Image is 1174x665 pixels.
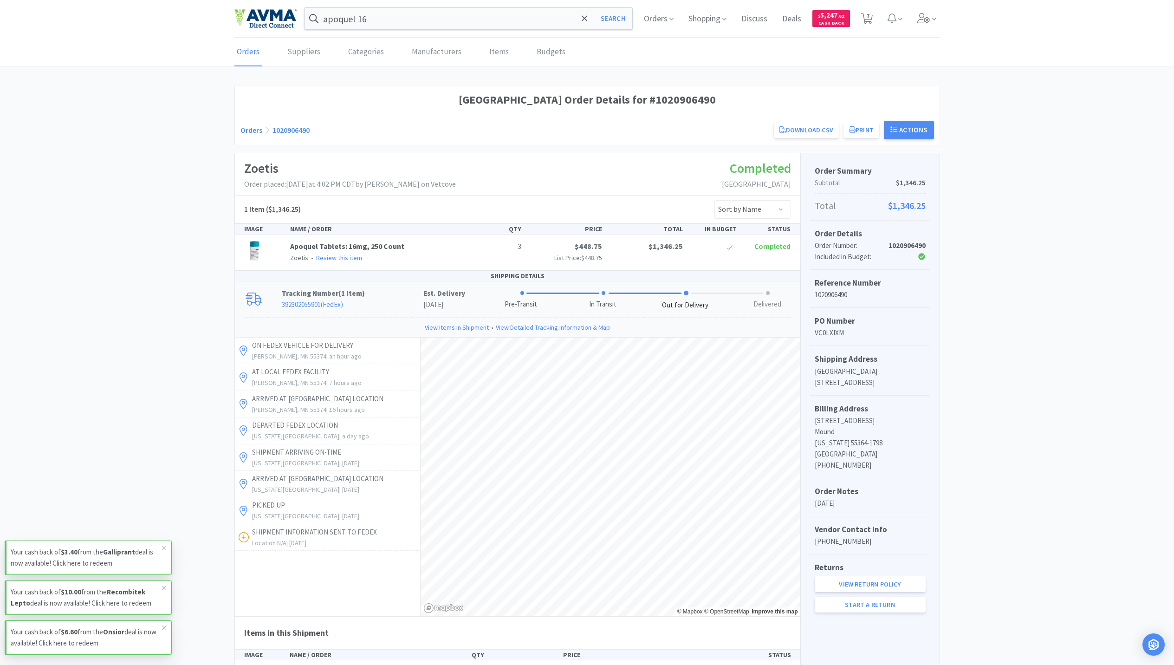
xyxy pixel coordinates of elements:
[341,289,362,298] span: 1 Item
[11,547,162,569] p: Your cash back of from the deal is now available! Click here to redeem.
[815,165,926,177] h5: Order Summary
[409,38,464,66] a: Manufacturers
[424,603,463,613] a: Mapbox logo
[589,299,616,310] div: In Transit
[815,277,926,289] h5: Reference Number
[884,121,934,139] button: Actions
[252,458,418,468] p: [US_STATE][GEOGRAPHIC_DATA] | [DATE]
[244,650,290,660] div: IMAGE
[505,299,537,310] div: Pre-Transit
[778,15,805,23] a: Deals
[244,204,265,214] span: 1 Item
[475,241,521,253] p: 3
[815,327,926,339] p: VC0LXIXM
[815,228,926,240] h5: Order Details
[285,38,323,66] a: Suppliers
[252,420,418,431] p: DEPARTED FEDEX LOCATION
[815,485,926,498] h5: Order Notes
[423,288,465,299] p: Est. Delivery
[272,125,310,135] a: 1020906490
[489,322,496,332] span: •
[240,224,287,234] div: IMAGE
[103,548,135,556] strong: Galliprant
[752,608,798,615] a: Improve this map
[815,460,926,471] p: [PHONE_NUMBER]
[234,9,297,28] img: e4e33dab9f054f5782a47901c742baa9_102.png
[815,240,889,251] div: Order Number:
[252,473,418,484] p: ARRIVED AT [GEOGRAPHIC_DATA] LOCATION
[252,351,418,361] p: [PERSON_NAME], MN 55374 | an hour ago
[487,38,511,66] a: Items
[815,536,926,547] p: [PHONE_NUMBER]
[837,13,844,19] span: . 62
[818,21,844,27] span: Cash Back
[1142,633,1165,656] div: Open Intercom Messenger
[704,608,749,615] a: OpenStreetMap
[575,241,602,251] span: $448.75
[581,254,602,262] span: $448.75
[677,608,703,615] a: Mapbox
[421,338,800,616] canvas: Map
[722,178,791,190] p: [GEOGRAPHIC_DATA]
[425,322,489,332] a: View Items in Shipment
[252,484,418,495] p: [US_STATE][GEOGRAPHIC_DATA] | [DATE]
[818,13,820,19] span: $
[61,587,81,596] strong: $10.00
[252,393,418,404] p: ARRIVED AT [GEOGRAPHIC_DATA] LOCATION
[11,587,162,609] p: Your cash back of from the deal is now available! Click here to redeem.
[815,597,926,613] a: Start a Return
[235,617,800,649] h4: Items in this Shipment
[252,340,418,351] p: ON FEDEX VEHICLE FOR DELIVERY
[815,403,926,415] h5: Billing Address
[857,16,876,24] a: 7
[649,241,683,251] span: $1,346.25
[61,627,78,636] strong: $6.60
[529,253,602,263] p: List Price:
[896,177,926,189] span: $1,346.25
[235,271,800,281] div: SHIPPING DETAILS
[843,122,879,138] button: Print
[244,158,456,179] h1: Zoetis
[753,299,781,310] div: Delivered
[730,160,791,176] span: Completed
[252,404,418,415] p: [PERSON_NAME], MN 55374 | 16 hours ago
[815,366,926,388] p: [GEOGRAPHIC_DATA] [STREET_ADDRESS]
[815,315,926,327] h5: PO Number
[252,378,418,388] p: [PERSON_NAME], MN 55374 | 7 hours ago
[525,224,606,234] div: PRICE
[774,122,839,138] a: Download CSV
[282,288,423,299] p: Tracking Number ( )
[815,426,926,437] p: Mound
[563,650,654,660] div: PRICE
[740,224,794,234] div: STATUS
[472,650,563,660] div: QTY
[282,300,343,309] a: 392302055901(FedEx)
[594,8,632,29] button: Search
[889,241,926,250] strong: 1020906490
[818,11,844,20] span: 5,247
[244,178,456,190] p: Order placed: [DATE] at 4:02 PM CDT by [PERSON_NAME] on Vetcove
[244,203,301,215] h5: ($1,346.25)
[815,561,926,574] h5: Returns
[812,6,850,31] a: $5,247.62Cash Back
[252,527,418,538] p: SHIPMENT INFORMATION SENT TO FEDEX
[252,447,418,458] p: SHIPMENT ARRIVING ON-TIME
[252,500,418,511] p: PICKED UP
[496,322,610,332] a: View Detailed Tracking Information & Map
[252,511,418,521] p: [US_STATE][GEOGRAPHIC_DATA] | [DATE]
[252,538,418,548] p: Location N/A | [DATE]
[815,576,926,592] a: View Return Policy
[815,353,926,365] h5: Shipping Address
[290,254,308,262] span: Zoetis
[738,15,771,23] a: Discuss
[662,300,708,311] div: Out for Delivery
[654,650,791,660] div: STATUS
[290,241,404,251] a: Apoquel Tablets: 16mg, 250 Count
[61,548,78,556] strong: $3.40
[305,8,633,29] input: Search by item, sku, manufacturer, ingredient, size...
[815,415,926,426] p: [STREET_ADDRESS]
[310,254,315,262] span: •
[286,224,471,234] div: NAME / ORDER
[815,177,926,189] p: Subtotal
[471,224,525,234] div: QTY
